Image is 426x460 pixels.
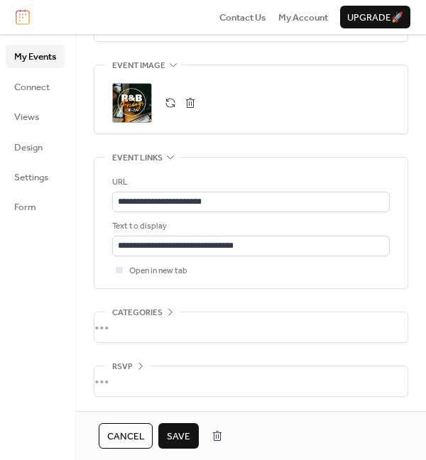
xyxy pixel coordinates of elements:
[6,45,65,67] a: My Events
[107,429,144,444] span: Cancel
[16,9,30,25] img: logo
[112,151,163,165] span: Event links
[14,50,56,64] span: My Events
[112,175,387,190] div: URL
[278,10,328,24] a: My Account
[340,6,410,28] button: Upgrade🚀
[112,219,387,234] div: Text to display
[14,200,36,214] span: Form
[14,110,39,124] span: Views
[94,312,408,342] div: •••
[219,10,266,24] a: Contact Us
[219,11,266,25] span: Contact Us
[112,83,152,123] div: ;
[167,429,190,444] span: Save
[347,11,403,25] span: Upgrade 🚀
[6,165,65,188] a: Settings
[6,105,65,128] a: Views
[94,366,408,396] div: •••
[158,423,199,449] button: Save
[129,264,187,278] span: Open in new tab
[14,141,43,155] span: Design
[6,136,65,158] a: Design
[112,59,165,73] span: Event image
[99,423,153,449] button: Cancel
[6,75,65,98] a: Connect
[14,80,50,94] span: Connect
[112,360,133,374] span: RSVP
[112,306,163,320] span: Categories
[278,11,328,25] span: My Account
[6,195,65,218] a: Form
[14,170,48,185] span: Settings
